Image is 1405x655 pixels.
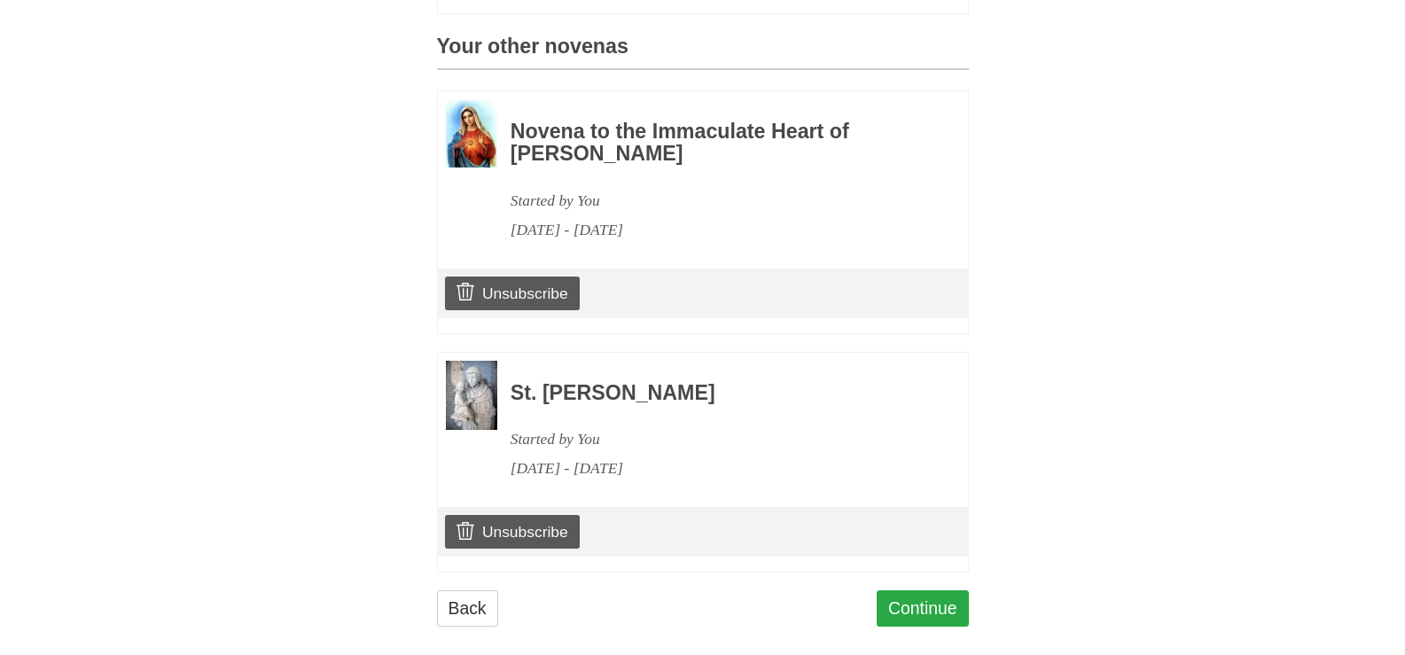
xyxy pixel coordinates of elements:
[511,382,920,405] h3: St. [PERSON_NAME]
[446,361,497,429] img: Novena image
[877,590,969,627] a: Continue
[511,121,920,166] h3: Novena to the Immaculate Heart of [PERSON_NAME]
[446,100,497,168] img: Novena image
[445,277,579,310] a: Unsubscribe
[511,454,920,483] div: [DATE] - [DATE]
[511,215,920,245] div: [DATE] - [DATE]
[511,186,920,215] div: Started by You
[445,515,579,549] a: Unsubscribe
[437,590,498,627] a: Back
[437,35,969,70] h3: Your other novenas
[511,425,920,454] div: Started by You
